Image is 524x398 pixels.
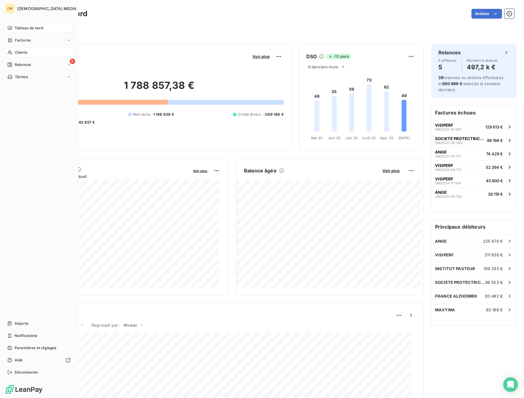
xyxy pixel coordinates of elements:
span: OM2024-11-009 [435,181,461,185]
button: VISIPERFOM2024-10-007129 613 € [431,120,516,133]
img: Logo LeanPay [5,385,43,394]
span: OM2024-04-131 [435,168,461,172]
span: ANGE [435,239,447,244]
span: 1 148 936 € [153,112,174,117]
button: Voir plus [251,54,271,59]
span: Montant à relancer [467,59,498,62]
span: Tâches [15,74,28,80]
span: 109 293 € [484,266,503,271]
div: Open Intercom Messenger [503,377,518,392]
span: Notifications [14,333,37,338]
span: 96 553 € [485,280,503,285]
span: ANGE [435,190,447,195]
tspan: Mai 25 [311,136,323,140]
span: Regroupé par : [91,323,120,327]
h4: 497,2 k € [467,62,498,72]
span: Voir plus [253,54,270,59]
button: VISIPERFOM2024-11-00940 800 € [431,174,516,187]
span: FRANCE ALZHEIMER [435,294,477,298]
button: SOCIETE PROTECTRICE DES ANIMAUX - SPAOM2025-08-09386 166 € [431,133,516,147]
span: OM2025-08-122 [435,195,462,198]
span: -299 186 € [263,112,284,117]
span: Factures [15,38,31,43]
h4: 5 [438,62,457,72]
span: 5 [70,59,75,64]
a: Aide [5,355,73,365]
span: 86 166 € [487,138,503,143]
h6: Principaux débiteurs [431,219,516,234]
div: OM [5,4,15,13]
span: Niveau [124,323,137,327]
button: Actions [471,9,502,19]
span: OM2025-07-131 [435,154,461,158]
span: Non-échu [133,112,151,117]
span: SOCIETE PROTECTRICE DES ANIMAUX - SPA [435,136,485,141]
span: VISIPERF [435,252,454,257]
span: -42 857 € [77,120,95,125]
span: 211 938 € [485,252,503,257]
span: 83 198 € [486,307,503,312]
span: 225 679 € [483,239,503,244]
span: À effectuer [438,59,457,62]
span: -13 jours [327,54,351,59]
tspan: Juin 25 [328,136,341,140]
span: 52 394 € [486,165,503,170]
span: VISIPERF [435,176,453,181]
span: 6 derniers mois [308,64,338,69]
span: OM2024-10-007 [435,128,462,131]
span: VISIPERF [435,123,453,128]
h6: Balance âgée [244,167,277,174]
span: 390 969 € [442,81,462,86]
span: Relances [15,62,31,67]
span: SOCIETE PROTECTRICE DES ANIMAUX - SPA [435,280,485,285]
span: 83 482 € [485,294,503,298]
h6: Relances [438,49,461,56]
button: ANGEOM2025-07-13174 429 € [431,147,516,160]
span: Imports [15,321,28,326]
span: Voir plus [193,169,207,173]
span: Paramètres et réglages [15,345,56,351]
h6: Factures échues [431,105,516,120]
span: 40 800 € [486,178,503,183]
button: VISIPERFOM2024-04-13152 394 € [431,160,516,174]
span: OM2025-08-093 [435,141,463,145]
button: Voir plus [191,168,209,173]
span: [DEMOGRAPHIC_DATA] MEDIA [17,6,77,11]
span: INSTITUT PASTEUR [435,266,475,271]
span: 129 613 € [485,125,503,129]
tspan: Sept. 25 [380,136,393,140]
span: MAXYMA [435,307,455,312]
button: ANGEOM2025-08-12239 119 € [431,187,516,201]
span: Crédit divers [238,112,261,117]
h6: DSO [306,53,317,60]
span: Clients [15,50,27,55]
span: Déconnexion [15,370,38,375]
tspan: [DATE] [398,136,410,140]
h2: 1 788 857,38 € [35,79,284,98]
span: Chiffre d'affaires mensuel [35,173,189,179]
span: Voir plus [382,168,400,173]
tspan: Juil. 25 [345,136,358,140]
tspan: Août 25 [362,136,376,140]
span: 29 [438,75,443,80]
span: ANGE [435,150,447,154]
span: Aide [15,357,23,363]
span: 39 119 € [488,192,503,197]
span: relances ou actions effectuées et relancés la semaine dernière. [438,75,504,92]
span: Tableau de bord [15,25,43,31]
span: 74 429 € [486,151,503,156]
button: Voir plus [381,168,401,173]
span: VISIPERF [435,163,453,168]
